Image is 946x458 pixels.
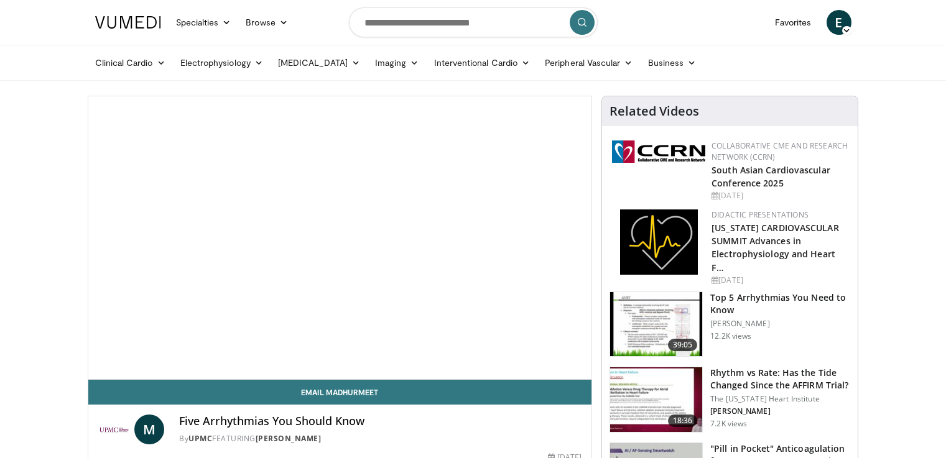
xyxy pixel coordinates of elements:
img: UPMC [98,414,130,444]
a: [US_STATE] CARDIOVASCULAR SUMMIT Advances in Electrophysiology and Heart F… [712,222,839,273]
a: E [827,10,851,35]
a: Business [641,50,704,75]
video-js: Video Player [88,96,592,380]
a: Imaging [368,50,427,75]
p: 12.2K views [710,331,751,341]
a: Interventional Cardio [427,50,538,75]
h3: Top 5 Arrhythmias You Need to Know [710,291,850,316]
a: M [134,414,164,444]
img: ec2c7e4b-2e60-4631-8939-1325775bd3e0.150x105_q85_crop-smart_upscale.jpg [610,367,702,432]
a: Favorites [767,10,819,35]
a: UPMC [188,433,212,444]
span: 18:36 [668,414,698,427]
img: 1860aa7a-ba06-47e3-81a4-3dc728c2b4cf.png.150x105_q85_autocrop_double_scale_upscale_version-0.2.png [620,209,698,275]
a: Clinical Cardio [88,50,173,75]
a: Specialties [169,10,239,35]
div: [DATE] [712,190,848,201]
img: a04ee3ba-8487-4636-b0fb-5e8d268f3737.png.150x105_q85_autocrop_double_scale_upscale_version-0.2.png [612,140,705,163]
a: South Asian Cardiovascular Conference 2025 [712,164,830,189]
p: [PERSON_NAME] [710,319,850,329]
img: e6be7ba5-423f-4f4d-9fbf-6050eac7a348.150x105_q85_crop-smart_upscale.jpg [610,292,702,357]
a: Email Madhurmeet [88,380,592,405]
a: Browse [238,10,295,35]
img: VuMedi Logo [95,16,161,29]
a: Collaborative CME and Research Network (CCRN) [712,140,848,162]
h3: Rhythm vs Rate: Has the Tide Changed Since the AFFIRM Trial? [710,367,850,392]
p: [PERSON_NAME] [710,406,850,416]
h4: Related Videos [610,104,699,119]
span: 39:05 [668,339,698,351]
a: [PERSON_NAME] [256,433,322,444]
h4: Five Arrhythmias You Should Know [179,414,582,428]
a: 39:05 Top 5 Arrhythmias You Need to Know [PERSON_NAME] 12.2K views [610,291,850,357]
a: Peripheral Vascular [537,50,640,75]
p: The [US_STATE] Heart Institute [710,394,850,404]
div: Didactic Presentations [712,209,848,221]
a: Electrophysiology [173,50,271,75]
p: 7.2K views [710,419,747,429]
div: [DATE] [712,275,848,286]
input: Search topics, interventions [349,7,598,37]
div: By FEATURING [179,433,582,444]
a: 18:36 Rhythm vs Rate: Has the Tide Changed Since the AFFIRM Trial? The [US_STATE] Heart Institute... [610,367,850,433]
a: [MEDICAL_DATA] [271,50,368,75]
